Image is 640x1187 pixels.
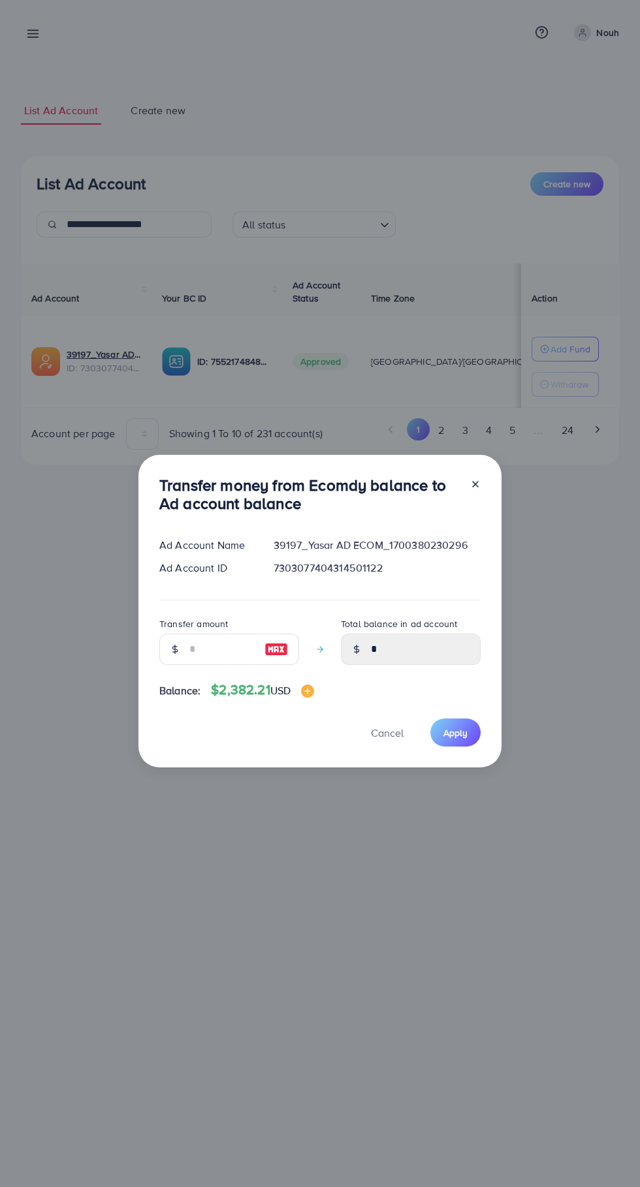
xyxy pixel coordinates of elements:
[443,726,468,739] span: Apply
[264,641,288,657] img: image
[584,1128,630,1177] iframe: Chat
[263,561,491,576] div: 7303077404314501122
[211,682,314,698] h4: $2,382.21
[355,718,420,747] button: Cancel
[301,685,314,698] img: image
[159,617,228,630] label: Transfer amount
[341,617,457,630] label: Total balance in ad account
[263,538,491,553] div: 39197_Yasar AD ECOM_1700380230296
[159,683,200,698] span: Balance:
[270,683,291,698] span: USD
[149,538,263,553] div: Ad Account Name
[149,561,263,576] div: Ad Account ID
[159,476,460,514] h3: Transfer money from Ecomdy balance to Ad account balance
[371,726,404,740] span: Cancel
[430,718,481,747] button: Apply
